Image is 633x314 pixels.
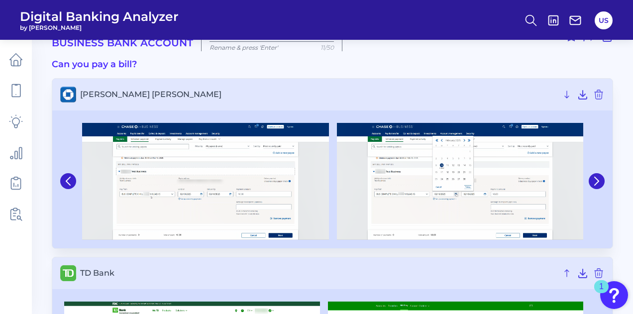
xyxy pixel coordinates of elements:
span: TD Bank [80,268,557,278]
span: by [PERSON_NAME] [20,24,179,31]
p: Rename & press 'Enter' [210,44,334,51]
img: JP Morgan Chase [337,123,584,240]
div: 1 [599,287,604,300]
span: [PERSON_NAME] [PERSON_NAME] [80,90,557,99]
h2: Business Bank Account [52,37,193,49]
button: Open Resource Center, 1 new notification [600,281,628,309]
img: JP Morgan Chase [82,123,329,240]
span: Digital Banking Analyzer [20,9,179,24]
span: 11/50 [320,44,334,51]
h3: Can you pay a bill? [52,59,613,70]
button: US [595,11,613,29]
